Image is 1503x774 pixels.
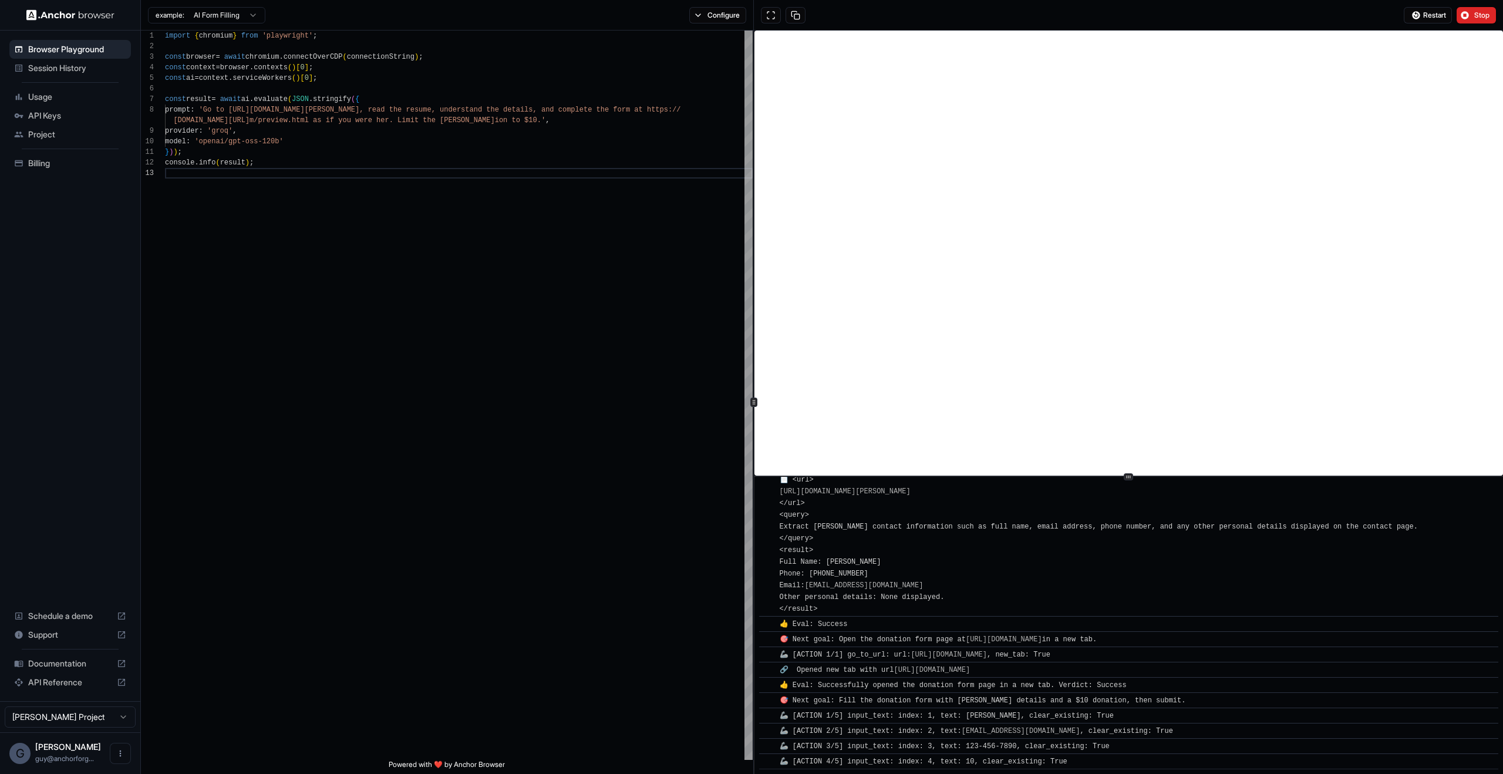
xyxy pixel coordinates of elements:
span: browser [220,63,250,72]
button: Configure [689,7,746,23]
span: connectOverCDP [284,53,343,61]
span: ​ [765,710,771,722]
span: ai [186,74,194,82]
div: API Reference [9,673,131,692]
span: ( [343,53,347,61]
span: . [250,95,254,103]
span: = [215,63,220,72]
span: console [165,159,194,167]
span: Support [28,629,112,641]
span: ai [241,95,250,103]
div: 10 [141,136,154,147]
span: Browser Playground [28,43,126,55]
span: await [224,53,245,61]
div: Usage [9,88,131,106]
span: ion to $10.' [495,116,545,124]
span: ​ [765,474,771,486]
span: const [165,63,186,72]
span: ( [288,95,292,103]
span: 0 [300,63,304,72]
span: ) [296,74,300,82]
span: ​ [765,634,771,645]
span: 🔗 Opened new tab with url [780,666,975,674]
div: 8 [141,105,154,115]
span: const [165,74,186,82]
span: = [194,74,198,82]
span: from [241,32,258,40]
div: 6 [141,83,154,94]
span: : [199,127,203,135]
span: await [220,95,241,103]
span: Project [28,129,126,140]
span: Documentation [28,658,112,669]
div: 9 [141,126,154,136]
span: 🎯 Next goal: Fill the donation form with [PERSON_NAME] details and a $10 donation, then submit. [780,696,1186,705]
div: Browser Playground [9,40,131,59]
div: 13 [141,168,154,179]
div: 2 [141,41,154,52]
span: , [545,116,550,124]
div: Documentation [9,654,131,673]
div: 7 [141,94,154,105]
span: 🦾 [ACTION 3/5] input_text: index: 3, text: 123-456-7890, clear_existing: True [780,742,1110,751]
span: info [199,159,216,167]
span: contexts [254,63,288,72]
div: 5 [141,73,154,83]
span: API Keys [28,110,126,122]
span: Usage [28,91,126,103]
span: : [190,106,194,114]
span: chromium [245,53,279,61]
span: ​ [765,649,771,661]
span: . [194,159,198,167]
span: m/preview.html as if you were her. Limit the [PERSON_NAME] [250,116,495,124]
button: Open in full screen [761,7,781,23]
div: Schedule a demo [9,607,131,625]
span: 🦾 [ACTION 1/5] input_text: index: 1, text: [PERSON_NAME], clear_existing: True [780,712,1114,720]
span: 🦾 [ACTION 1/1] go_to_url: url: , new_tab: True [780,651,1051,659]
span: ​ [765,725,771,737]
span: e the form at https:// [588,106,680,114]
span: : [186,137,190,146]
span: connectionString [347,53,414,61]
span: browser [186,53,215,61]
span: . [309,95,313,103]
span: import [165,32,190,40]
span: } [232,32,237,40]
span: Guy Ben Simhon [35,742,101,752]
div: 11 [141,147,154,157]
span: ( [288,63,292,72]
span: const [165,95,186,103]
span: = [215,53,220,61]
div: 1 [141,31,154,41]
span: Schedule a demo [28,610,112,622]
span: 🎯 Next goal: Open the donation form page at in a new tab. [780,635,1097,644]
a: [URL][DOMAIN_NAME] [966,635,1042,644]
span: ] [305,63,309,72]
span: ( [351,95,355,103]
span: result [186,95,211,103]
span: } [165,148,169,156]
span: evaluate [254,95,288,103]
span: chromium [199,32,233,40]
span: provider [165,127,199,135]
span: ; [178,148,182,156]
span: = [211,95,215,103]
span: ad the resume, understand the details, and complet [376,106,588,114]
span: ​ [765,618,771,630]
span: 🦾 [ACTION 4/5] input_text: index: 4, text: 10, clear_existing: True [780,758,1067,766]
span: 0 [305,74,309,82]
span: ; [250,159,254,167]
span: ) [414,53,419,61]
span: ​ [765,695,771,706]
span: Restart [1423,11,1446,20]
span: guy@anchorforge.io [35,754,94,763]
span: ) [245,159,250,167]
span: [ [300,74,304,82]
a: [URL][DOMAIN_NAME] [894,666,970,674]
div: 3 [141,52,154,62]
a: [EMAIL_ADDRESS][DOMAIN_NAME] [962,727,1080,735]
a: [EMAIL_ADDRESS][DOMAIN_NAME] [805,581,924,590]
span: ] [309,74,313,82]
div: API Keys [9,106,131,125]
span: [ [296,63,300,72]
